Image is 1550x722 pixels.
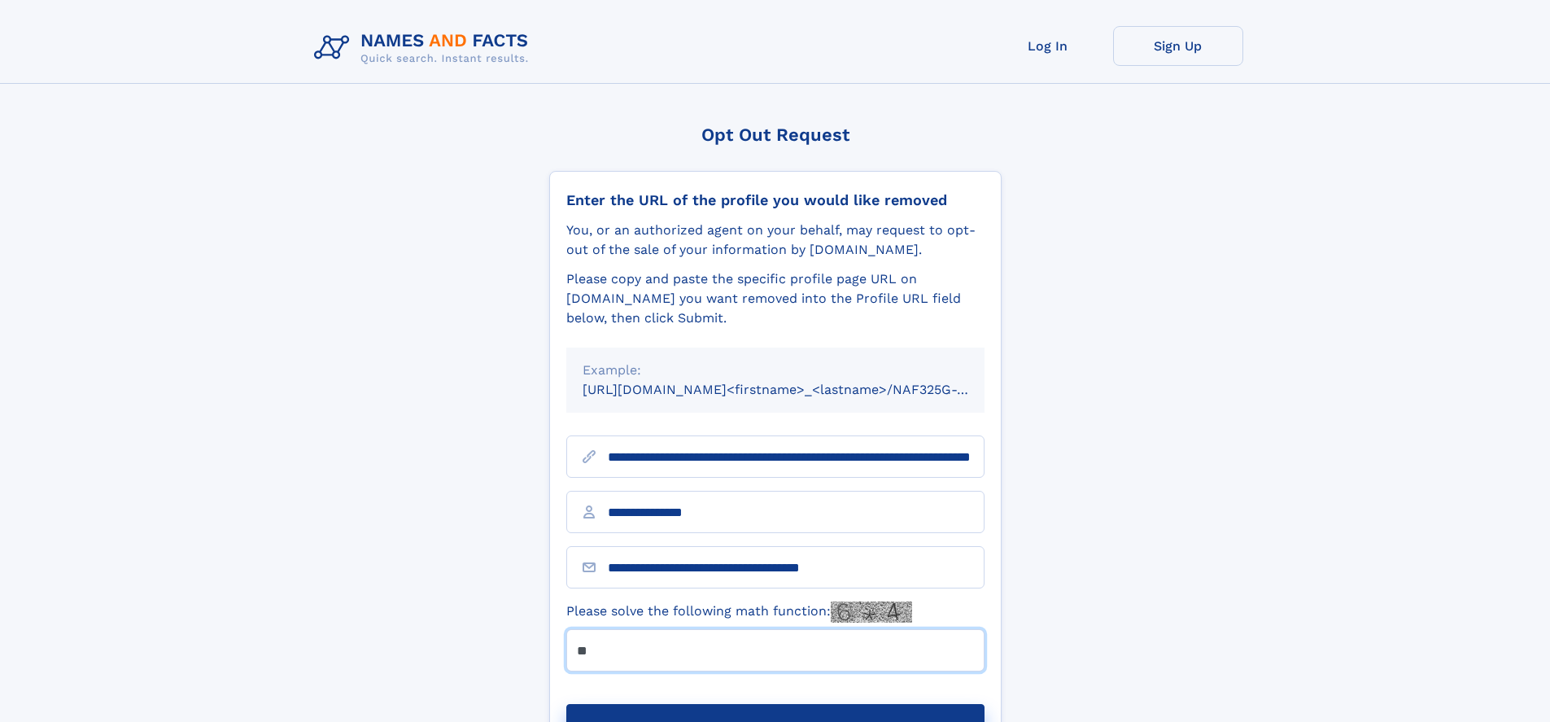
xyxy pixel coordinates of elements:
[566,269,985,328] div: Please copy and paste the specific profile page URL on [DOMAIN_NAME] you want removed into the Pr...
[566,191,985,209] div: Enter the URL of the profile you would like removed
[566,602,912,623] label: Please solve the following math function:
[583,382,1015,397] small: [URL][DOMAIN_NAME]<firstname>_<lastname>/NAF325G-xxxxxxxx
[308,26,542,70] img: Logo Names and Facts
[983,26,1113,66] a: Log In
[549,125,1002,145] div: Opt Out Request
[583,361,968,380] div: Example:
[566,221,985,260] div: You, or an authorized agent on your behalf, may request to opt-out of the sale of your informatio...
[1113,26,1243,66] a: Sign Up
